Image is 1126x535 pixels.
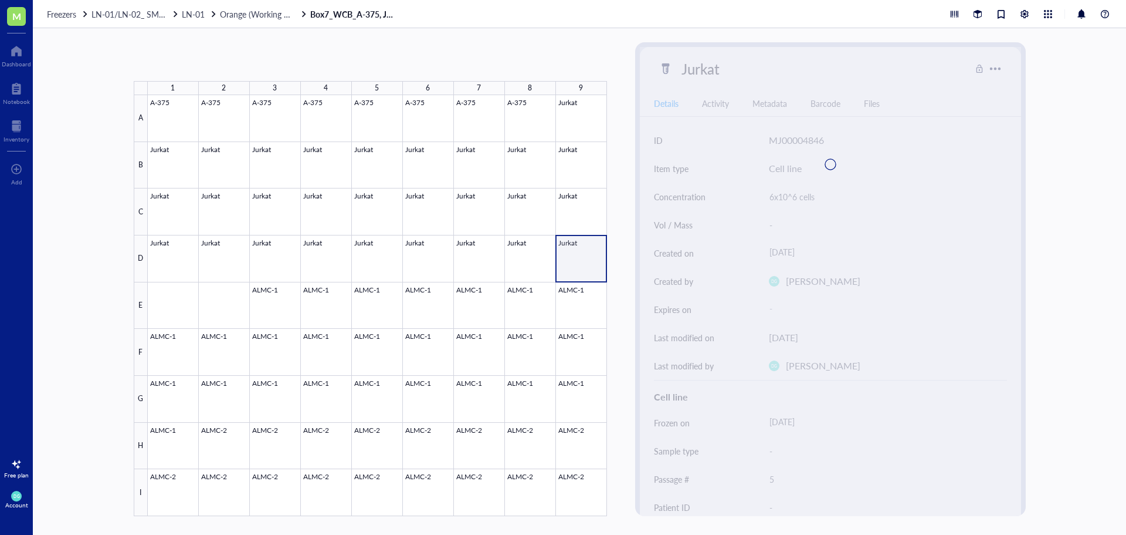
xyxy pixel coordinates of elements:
[11,179,22,186] div: Add
[182,9,308,19] a: LN-01Orange (Working CB)
[273,80,277,96] div: 3
[91,8,257,20] span: LN-01/LN-02_ SMALL/BIG STORAGE ROOM
[134,235,148,282] div: D
[4,472,29,479] div: Free plan
[528,80,532,96] div: 8
[5,502,28,509] div: Account
[4,117,29,143] a: Inventory
[426,80,430,96] div: 6
[2,42,31,68] a: Dashboard
[222,80,226,96] div: 2
[220,8,297,20] span: Orange (Working CB)
[134,469,148,516] div: I
[3,98,30,105] div: Notebook
[324,80,328,96] div: 4
[182,8,205,20] span: LN-01
[3,79,30,105] a: Notebook
[134,189,148,235] div: C
[134,95,148,142] div: A
[47,9,89,19] a: Freezers
[134,376,148,423] div: G
[310,9,398,19] a: Box7_WCB_A-375, Jurkat, ALMC-1, ALMC-2
[134,423,148,470] div: H
[4,136,29,143] div: Inventory
[375,80,379,96] div: 5
[477,80,481,96] div: 7
[13,494,19,499] span: DG
[134,329,148,376] div: F
[134,282,148,329] div: E
[12,9,21,23] span: M
[47,8,76,20] span: Freezers
[2,60,31,68] div: Dashboard
[579,80,583,96] div: 9
[91,9,179,19] a: LN-01/LN-02_ SMALL/BIG STORAGE ROOM
[134,142,148,189] div: B
[171,80,175,96] div: 1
